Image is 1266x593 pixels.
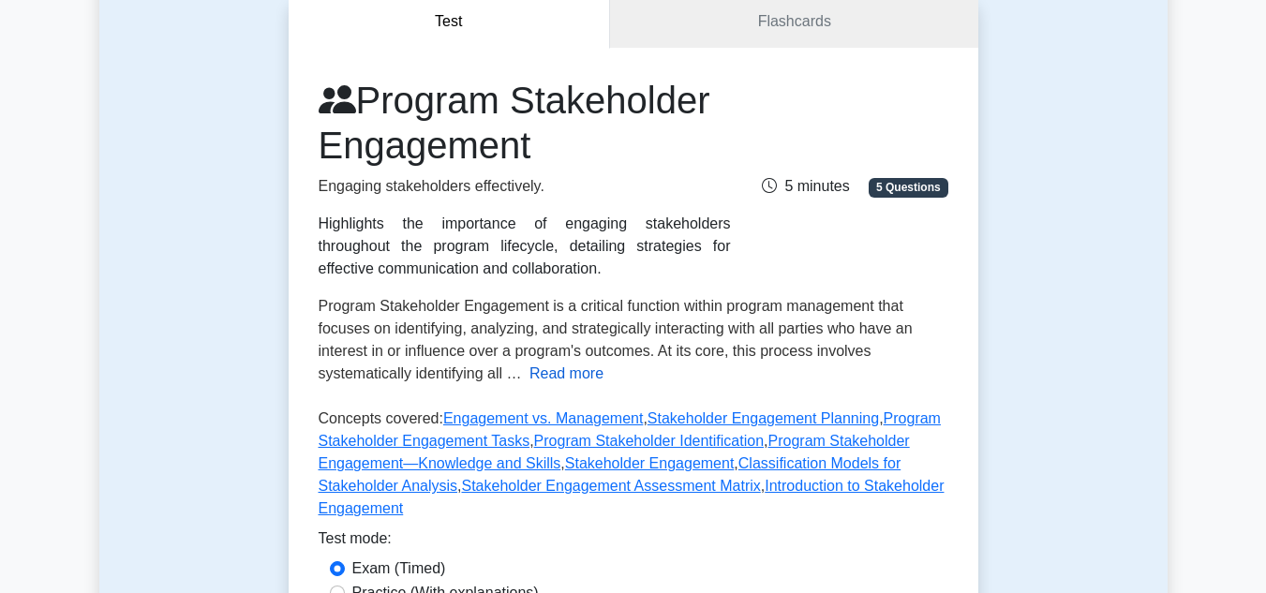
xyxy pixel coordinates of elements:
a: Stakeholder Engagement Planning [648,410,879,426]
label: Exam (Timed) [352,557,446,580]
a: Classification Models for Stakeholder Analysis [319,455,901,494]
div: Test mode: [319,527,948,557]
a: Engagement vs. Management [443,410,643,426]
p: Concepts covered: , , , , , , , , [319,408,948,527]
span: 5 minutes [762,178,849,194]
a: Stakeholder Engagement [565,455,735,471]
span: Program Stakeholder Engagement is a critical function within program management that focuses on i... [319,298,913,381]
a: Stakeholder Engagement Assessment Matrix [461,478,760,494]
span: 5 Questions [869,178,947,197]
a: Introduction to Stakeholder Engagement [319,478,945,516]
button: Read more [529,363,603,385]
h1: Program Stakeholder Engagement [319,78,731,168]
div: Highlights the importance of engaging stakeholders throughout the program lifecycle, detailing st... [319,213,731,280]
a: Program Stakeholder Identification [534,433,764,449]
p: Engaging stakeholders effectively. [319,175,731,198]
